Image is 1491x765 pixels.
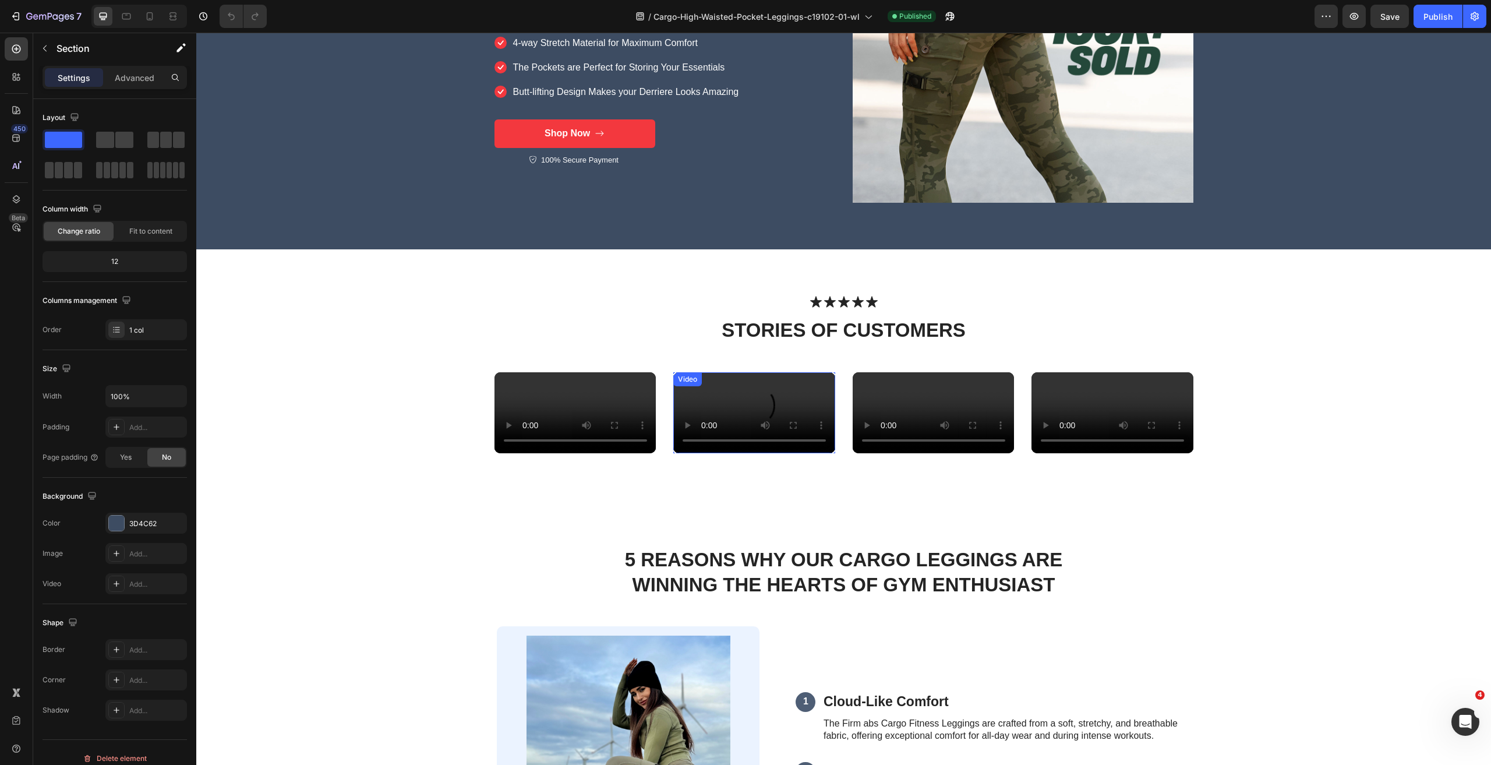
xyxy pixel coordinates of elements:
[115,72,154,84] p: Advanced
[58,226,100,237] span: Change ratio
[43,391,62,401] div: Width
[129,579,184,590] div: Add...
[45,253,185,270] div: 12
[607,663,612,675] p: 1
[43,705,69,715] div: Shadow
[627,685,996,710] p: The Firm abs Cargo Fitness Leggings are crafted from a soft, stretchy, and breathable fabric, off...
[43,422,69,432] div: Padding
[835,340,997,421] video: Video
[418,514,878,566] h2: 5 Reasons Why Our Cargo leggings Are Winning the Hearts of gym enthusiast
[626,660,997,679] h3: Cloud-Like Comfort
[76,9,82,23] p: 7
[348,95,394,107] div: Shop Now
[129,325,184,336] div: 1 col
[899,11,931,22] span: Published
[129,226,172,237] span: Fit to content
[43,293,133,309] div: Columns management
[120,452,132,463] span: Yes
[1414,5,1462,28] button: Publish
[129,519,184,529] div: 3D4C62
[5,5,87,28] button: 7
[43,361,73,377] div: Size
[58,72,90,84] p: Settings
[43,518,61,528] div: Color
[1380,12,1400,22] span: Save
[129,706,184,716] div: Add...
[43,325,62,335] div: Order
[1370,5,1409,28] button: Save
[43,644,65,655] div: Border
[479,341,503,352] div: Video
[1451,708,1479,736] iframe: Intercom live chat
[106,386,186,407] input: Auto
[298,340,460,421] video: Video
[317,52,543,66] p: Butt-lifting Design Makes your Derriere Looks Amazing
[129,422,184,433] div: Add...
[656,340,818,421] video: Video
[43,579,61,589] div: Video
[1475,690,1485,700] span: 4
[310,284,985,312] h2: stories of CUSTOMERS
[196,33,1491,765] iframe: Design area
[11,124,28,133] div: 450
[43,489,99,505] div: Background
[220,5,267,28] div: Undo/Redo
[9,213,28,223] div: Beta
[43,110,82,126] div: Layout
[56,41,152,55] p: Section
[43,548,63,559] div: Image
[626,729,997,749] h3: 360° Breathability
[345,122,422,133] p: 100% Secure Payment
[648,10,651,23] span: /
[43,615,80,631] div: Shape
[43,675,66,685] div: Corner
[298,87,459,115] a: Shop Now
[129,675,184,686] div: Add...
[129,645,184,655] div: Add...
[162,452,171,463] span: No
[129,549,184,559] div: Add...
[477,340,639,421] video: Video
[43,202,104,217] div: Column width
[653,10,860,23] span: Cargo-High-Waisted-Pocket-Leggings-c19102-01-wl
[1423,10,1453,23] div: Publish
[43,452,99,463] div: Page padding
